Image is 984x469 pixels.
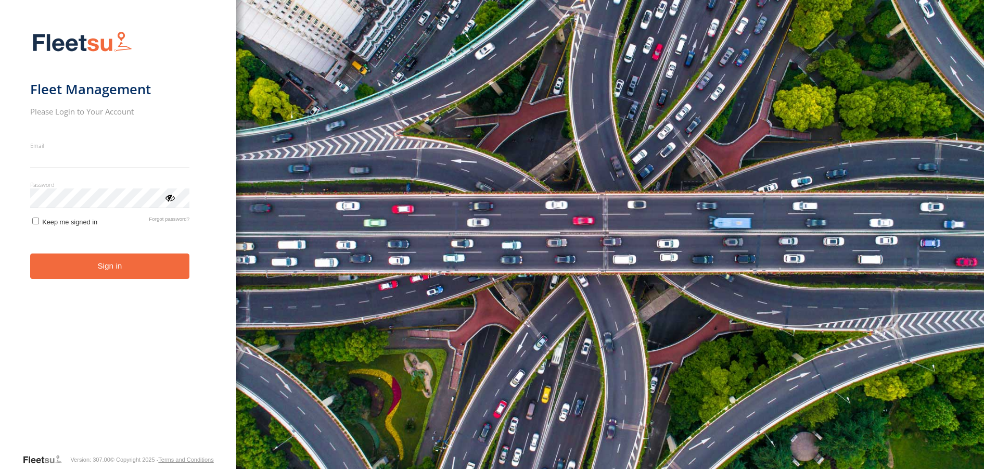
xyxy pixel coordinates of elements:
[30,181,190,188] label: Password
[30,81,190,98] h1: Fleet Management
[32,218,39,224] input: Keep me signed in
[30,253,190,279] button: Sign in
[149,216,189,226] a: Forgot password?
[158,457,213,463] a: Terms and Conditions
[164,192,175,202] div: ViewPassword
[42,218,97,226] span: Keep me signed in
[110,457,214,463] div: © Copyright 2025 -
[30,25,207,453] form: main
[70,457,110,463] div: Version: 307.00
[22,454,70,465] a: Visit our Website
[30,142,190,149] label: Email
[30,29,134,56] img: Fleetsu
[30,106,190,117] h2: Please Login to Your Account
